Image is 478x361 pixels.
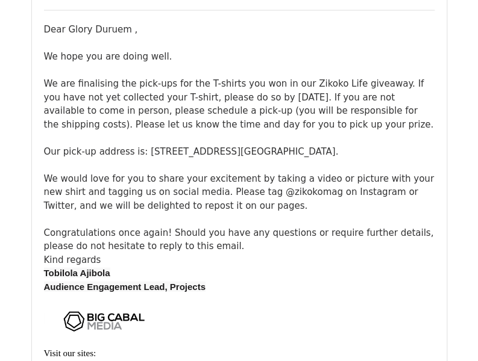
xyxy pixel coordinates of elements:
[44,348,96,358] span: Visit our sites:
[418,303,478,361] iframe: Chat Widget
[44,253,435,267] div: Kind regards
[44,77,435,131] div: We are finalising the pick-ups for the T-shirts you won in our Zikoko Life giveaway. If you have ...
[44,268,110,278] span: Tobilola Ajibola
[44,282,206,292] span: Audience Engagement Lead, Projects
[44,145,435,159] div: Our pick-up address is: [STREET_ADDRESS][GEOGRAPHIC_DATA].
[44,172,435,213] div: We would love for you to share your excitement by taking a video or picture with your new shirt a...
[44,23,435,37] div: Dear Glory Duruem ,
[44,50,435,64] div: We hope you are doing well.
[44,294,165,347] img: AIorK4zKk4MsjF8bOvImOTG0T7kktga9POvWJvgXWtFOtopDauCrXIZoovTNnWUXWRg-wldRiyrlD_mar0De
[44,226,435,253] div: Congratulations once again! Should you have any questions or require further details, please do n...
